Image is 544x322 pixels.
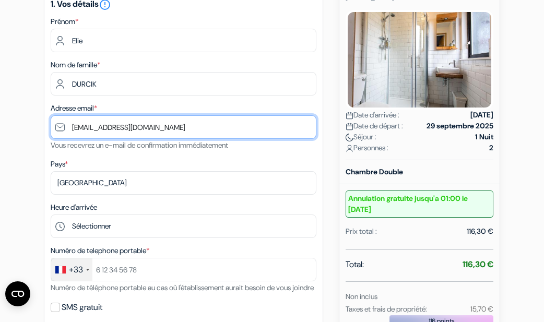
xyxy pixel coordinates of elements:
span: Séjour : [346,132,376,142]
div: France: +33 [51,258,92,281]
img: moon.svg [346,134,353,141]
img: calendar.svg [346,112,353,120]
span: Personnes : [346,142,388,153]
label: SMS gratuit [62,300,102,315]
span: Date d'arrivée : [346,110,399,121]
input: Entrer adresse e-mail [51,115,316,139]
span: Date de départ : [346,121,403,132]
button: Ouvrir le widget CMP [5,281,30,306]
b: Chambre Double [346,167,403,176]
small: Numéro de téléphone portable au cas où l'établissement aurait besoin de vous joindre [51,283,314,292]
small: Taxes et frais de propriété: [346,304,427,314]
span: Total: [346,258,364,271]
strong: 116,30 € [463,259,493,270]
div: Prix total : [346,226,377,237]
small: Annulation gratuite jusqu'a 01:00 le [DATE] [346,190,493,218]
div: 116,30 € [467,226,493,237]
strong: 1 Nuit [475,132,493,142]
input: 6 12 34 56 78 [51,258,316,281]
label: Adresse email [51,103,97,114]
strong: 2 [489,142,493,153]
strong: [DATE] [470,110,493,121]
label: Numéro de telephone portable [51,245,149,256]
img: calendar.svg [346,123,353,130]
small: 15,70 € [470,304,493,314]
img: user_icon.svg [346,145,353,152]
input: Entrer le nom de famille [51,72,316,96]
div: +33 [69,264,83,276]
strong: 29 septembre 2025 [427,121,493,132]
input: Entrez votre prénom [51,29,316,52]
small: Non inclus [346,292,377,301]
small: Vous recevrez un e-mail de confirmation immédiatement [51,140,228,150]
label: Heure d'arrivée [51,202,97,213]
label: Pays [51,159,68,170]
label: Prénom [51,16,78,27]
label: Nom de famille [51,59,100,70]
